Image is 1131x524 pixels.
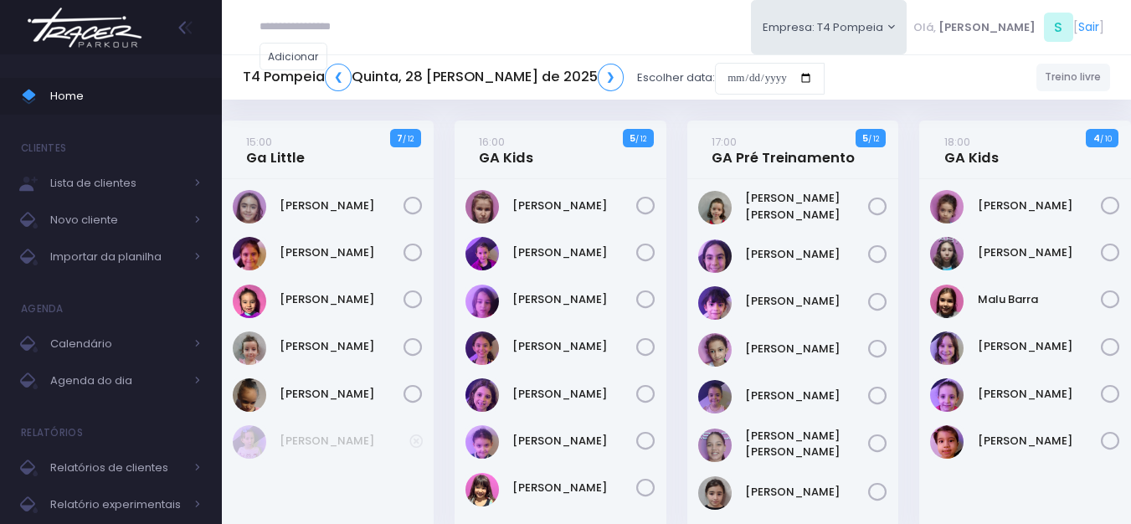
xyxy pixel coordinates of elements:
img: Emilia Rodrigues [930,190,964,223]
small: / 10 [1100,134,1112,144]
img: Helena Ongarato Amorim Silva [233,237,266,270]
img: Filomena Caruso Grano [930,237,964,270]
h5: T4 Pompeia Quinta, 28 [PERSON_NAME] de 2025 [243,64,624,91]
a: Treino livre [1036,64,1111,91]
a: ❯ [598,64,625,91]
a: [PERSON_NAME] [512,198,636,214]
a: [PERSON_NAME] [512,480,636,496]
a: Malu Barra [978,291,1102,308]
div: Escolher data: [243,59,825,97]
img: LIZ WHITAKER DE ALMEIDA BORGES [698,380,732,414]
a: [PERSON_NAME] [PERSON_NAME] [745,428,869,460]
img: Yumi Muller [930,425,964,459]
a: 15:00Ga Little [246,133,305,167]
small: 15:00 [246,134,272,150]
img: Rafaella Westphalen Porto Ravasi [930,378,964,412]
strong: 4 [1093,131,1100,145]
a: [PERSON_NAME] [978,433,1102,450]
a: 17:00GA Pré Treinamento [712,133,855,167]
span: Relatório experimentais [50,494,184,516]
img: Liz Helvadjian [465,425,499,459]
span: Olá, [913,19,936,36]
a: [PERSON_NAME] [280,338,404,355]
a: [PERSON_NAME] [280,291,404,308]
span: S [1044,13,1073,42]
small: / 12 [868,134,879,144]
strong: 7 [397,131,403,145]
a: [PERSON_NAME] [978,338,1102,355]
small: / 12 [635,134,646,144]
img: Júlia Meneguim Merlo [233,285,266,318]
span: [PERSON_NAME] [938,19,1036,36]
a: 18:00GA Kids [944,133,999,167]
img: Ana carolina marucci [698,191,732,224]
h4: Agenda [21,292,64,326]
img: Antonia Landmann [465,190,499,223]
img: Martina Hashimoto Rocha [465,473,499,506]
a: 16:00GA Kids [479,133,533,167]
h4: Relatórios [21,416,83,450]
img: Melissa Gouveia [930,331,964,365]
span: Relatórios de clientes [50,457,184,479]
img: Mirella Figueiredo Rojas [233,331,266,365]
a: Adicionar [260,43,328,70]
img: Sophia Crispi Marques dos Santos [233,378,266,412]
small: 17:00 [712,134,737,150]
img: Malu Barra Guirro [930,285,964,318]
img: Lara Souza [465,331,499,365]
img: Gabriela Jordão Natacci [465,285,499,318]
a: [PERSON_NAME] [280,244,404,261]
strong: 5 [630,131,635,145]
a: [PERSON_NAME] [PERSON_NAME] [745,190,869,223]
div: [ ] [907,8,1110,46]
a: [PERSON_NAME] [512,338,636,355]
a: [PERSON_NAME] [280,433,409,450]
img: Diana Rosa Oliveira [465,237,499,270]
small: 18:00 [944,134,970,150]
a: [PERSON_NAME] [978,386,1102,403]
a: [PERSON_NAME] [512,433,636,450]
span: Agenda do dia [50,370,184,392]
a: [PERSON_NAME] [745,484,869,501]
a: [PERSON_NAME] [978,198,1102,214]
a: [PERSON_NAME] [745,388,869,404]
a: [PERSON_NAME] [512,291,636,308]
small: 16:00 [479,134,505,150]
span: Novo cliente [50,209,184,231]
a: [PERSON_NAME] [280,386,404,403]
img: Maria Carolina Franze Oliveira [698,429,732,462]
img: Alice Mattos [233,425,266,459]
img: Sarah Fernandes da Silva [698,476,732,510]
img: Ivy Miki Miessa Guadanuci [698,333,732,367]
img: Antonella Rossi Paes Previtalli [698,239,732,273]
a: [PERSON_NAME] [512,244,636,261]
h4: Clientes [21,131,66,165]
a: [PERSON_NAME] [280,198,404,214]
span: Lista de clientes [50,172,184,194]
small: / 12 [403,134,414,144]
a: [PERSON_NAME] [745,293,869,310]
img: Eloah Meneguim Tenorio [233,190,266,223]
a: Sair [1078,18,1099,36]
span: Calendário [50,333,184,355]
a: [PERSON_NAME] [512,386,636,403]
img: Isabela dela plata souza [698,286,732,320]
strong: 5 [862,131,868,145]
a: [PERSON_NAME] [745,341,869,357]
span: Importar da planilha [50,246,184,268]
a: [PERSON_NAME] [745,246,869,263]
a: [PERSON_NAME] [978,244,1102,261]
img: Laura Novaes Abud [465,378,499,412]
span: Home [50,85,201,107]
